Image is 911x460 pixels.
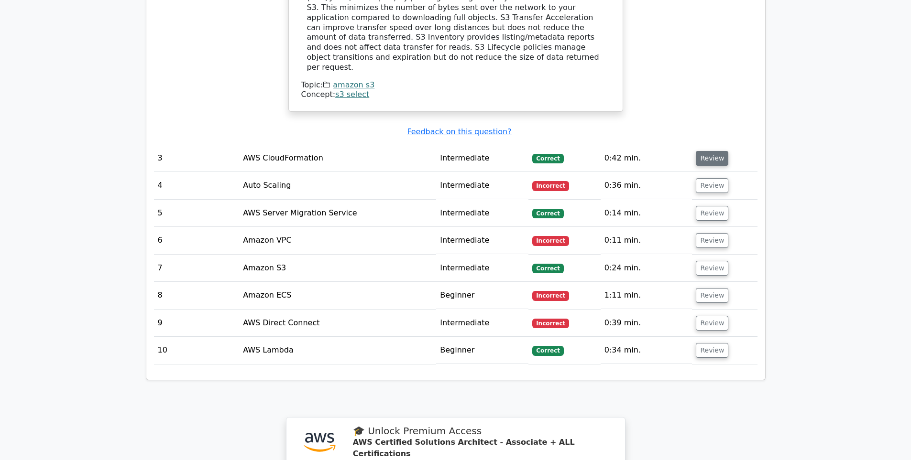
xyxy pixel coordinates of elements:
span: Correct [532,264,563,273]
td: 0:24 min. [601,255,692,282]
button: Review [696,206,728,221]
button: Review [696,178,728,193]
button: Review [696,288,728,303]
td: Auto Scaling [239,172,436,199]
td: Intermediate [436,310,528,337]
td: 0:11 min. [601,227,692,254]
td: 0:39 min. [601,310,692,337]
td: 10 [154,337,240,364]
a: amazon s3 [333,80,374,89]
td: Intermediate [436,145,528,172]
td: Amazon ECS [239,282,436,309]
td: 5 [154,200,240,227]
a: s3 select [335,90,369,99]
button: Review [696,343,728,358]
td: 0:36 min. [601,172,692,199]
a: Feedback on this question? [407,127,511,136]
td: 9 [154,310,240,337]
button: Review [696,316,728,331]
span: Correct [532,346,563,355]
td: Intermediate [436,172,528,199]
td: AWS Direct Connect [239,310,436,337]
td: Amazon VPC [239,227,436,254]
button: Review [696,151,728,166]
td: Intermediate [436,255,528,282]
td: 7 [154,255,240,282]
td: 0:34 min. [601,337,692,364]
div: Concept: [301,90,610,100]
div: Topic: [301,80,610,90]
span: Incorrect [532,181,569,191]
span: Incorrect [532,291,569,300]
td: Beginner [436,282,528,309]
td: Beginner [436,337,528,364]
button: Review [696,233,728,248]
td: Intermediate [436,200,528,227]
td: 3 [154,145,240,172]
td: 4 [154,172,240,199]
td: Amazon S3 [239,255,436,282]
span: Correct [532,154,563,163]
span: Incorrect [532,236,569,246]
span: Incorrect [532,319,569,328]
span: Correct [532,209,563,218]
td: Intermediate [436,227,528,254]
td: AWS Lambda [239,337,436,364]
td: AWS CloudFormation [239,145,436,172]
td: 0:42 min. [601,145,692,172]
td: 0:14 min. [601,200,692,227]
td: AWS Server Migration Service [239,200,436,227]
td: 1:11 min. [601,282,692,309]
td: 6 [154,227,240,254]
td: 8 [154,282,240,309]
button: Review [696,261,728,276]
